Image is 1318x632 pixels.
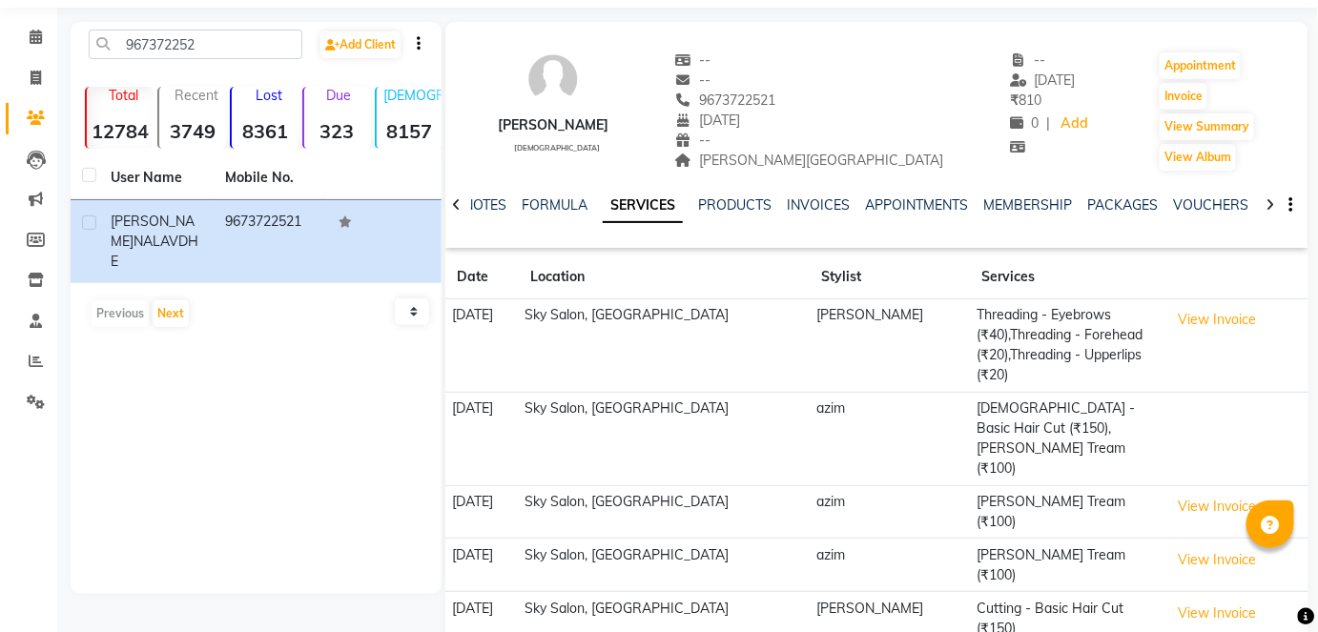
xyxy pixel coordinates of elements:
[463,196,506,214] a: NOTES
[320,31,401,58] a: Add Client
[865,196,968,214] a: APPOINTMENTS
[445,392,519,485] td: [DATE]
[304,119,371,143] strong: 323
[1010,92,1019,109] span: ₹
[1169,545,1265,575] button: View Invoice
[811,392,971,485] td: azim
[811,255,971,299] th: Stylist
[971,392,1164,485] td: [DEMOGRAPHIC_DATA] - Basic Hair Cut (₹150),[PERSON_NAME] Tream (₹100)
[1169,599,1265,628] button: View Invoice
[498,115,608,135] div: [PERSON_NAME]
[445,255,519,299] th: Date
[377,119,443,143] strong: 8157
[519,299,811,393] td: Sky Salon, [GEOGRAPHIC_DATA]
[1087,196,1158,214] a: PACKAGES
[1160,83,1207,110] button: Invoice
[445,299,519,393] td: [DATE]
[1010,71,1076,89] span: [DATE]
[811,485,971,539] td: azim
[384,87,443,104] p: [DEMOGRAPHIC_DATA]
[167,87,226,104] p: Recent
[675,132,711,149] span: --
[1173,196,1248,214] a: VOUCHERS
[89,30,302,59] input: Search by Name/Mobile/Email/Code
[1160,113,1254,140] button: View Summary
[787,196,850,214] a: INVOICES
[1010,92,1041,109] span: 810
[214,156,328,200] th: Mobile No.
[1169,305,1265,335] button: View Invoice
[519,392,811,485] td: Sky Salon, [GEOGRAPHIC_DATA]
[1010,51,1046,69] span: --
[811,299,971,393] td: [PERSON_NAME]
[1046,113,1050,133] span: |
[445,539,519,592] td: [DATE]
[445,485,519,539] td: [DATE]
[675,51,711,69] span: --
[214,200,328,283] td: 9673722521
[971,539,1164,592] td: [PERSON_NAME] Tream (₹100)
[87,119,154,143] strong: 12784
[983,196,1072,214] a: MEMBERSHIP
[603,189,683,223] a: SERVICES
[111,233,198,270] span: NALAVDHE
[525,51,582,108] img: avatar
[519,485,811,539] td: Sky Salon, [GEOGRAPHIC_DATA]
[971,299,1164,393] td: Threading - Eyebrows (₹40),Threading - Forehead (₹20),Threading - Upperlips (₹20)
[698,196,772,214] a: PRODUCTS
[675,92,776,109] span: 9673722521
[99,156,214,200] th: User Name
[1010,114,1039,132] span: 0
[971,485,1164,539] td: [PERSON_NAME] Tream (₹100)
[94,87,154,104] p: Total
[1160,144,1236,171] button: View Album
[519,255,811,299] th: Location
[971,255,1164,299] th: Services
[675,71,711,89] span: --
[159,119,226,143] strong: 3749
[239,87,299,104] p: Lost
[811,539,971,592] td: azim
[308,87,371,104] p: Due
[1169,492,1265,521] button: View Invoice
[514,143,601,153] span: [DEMOGRAPHIC_DATA]
[522,196,587,214] a: FORMULA
[111,213,195,250] span: [PERSON_NAME]
[1058,111,1091,137] a: Add
[1160,52,1241,79] button: Appointment
[153,300,189,327] button: Next
[675,112,741,129] span: [DATE]
[232,119,299,143] strong: 8361
[519,539,811,592] td: Sky Salon, [GEOGRAPHIC_DATA]
[675,152,944,169] span: [PERSON_NAME][GEOGRAPHIC_DATA]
